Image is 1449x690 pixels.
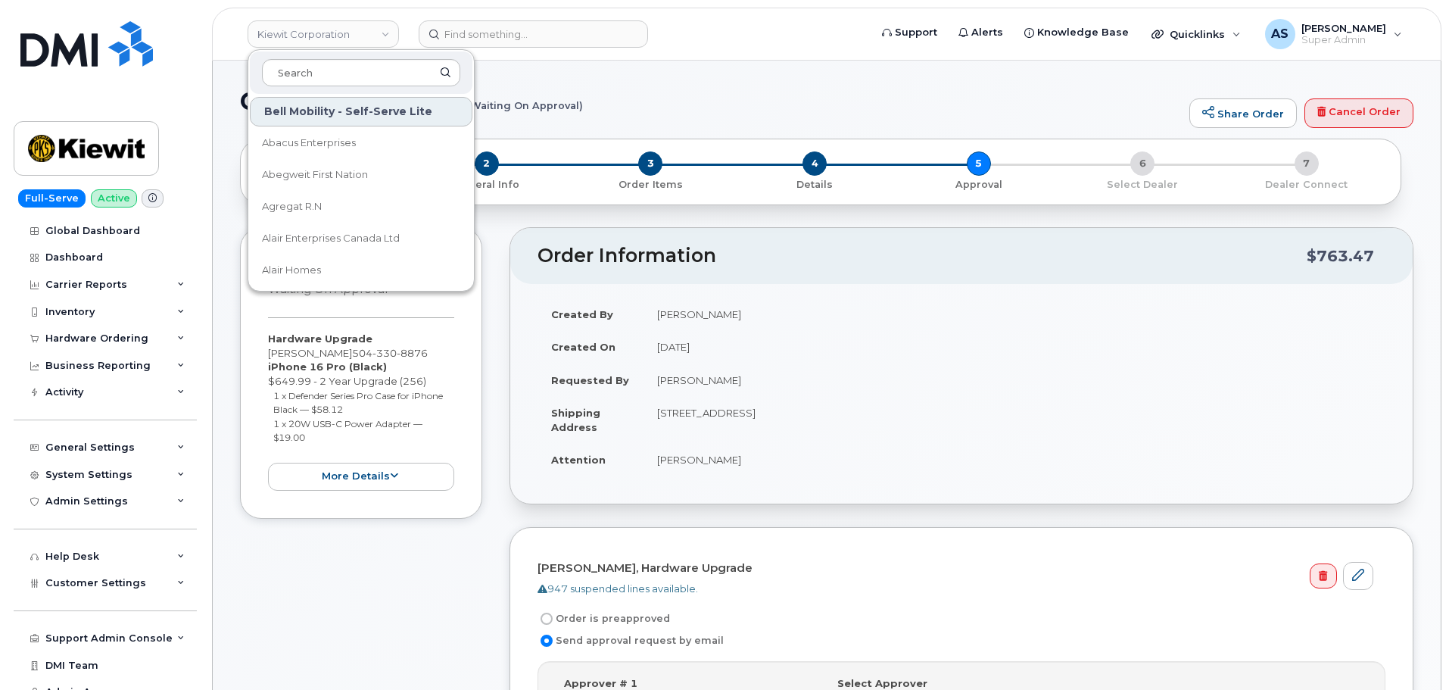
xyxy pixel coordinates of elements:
[1304,98,1413,129] a: Cancel Order
[262,231,400,246] span: Alair Enterprises Canada Ltd
[643,396,1385,443] td: [STREET_ADDRESS]
[538,562,1373,575] h4: [PERSON_NAME], Hardware Upgrade
[268,283,388,296] small: Waiting On Approval
[638,151,662,176] span: 3
[273,390,443,416] small: 1 x Defender Series Pro Case for iPhone Black — $58.12
[397,347,428,359] span: 8876
[551,407,600,433] strong: Shipping Address
[250,128,472,158] a: Abacus Enterprises
[538,610,670,628] label: Order is preapproved
[273,418,422,444] small: 1 x 20W USB-C Power Adapter — $19.00
[250,255,472,286] a: Alair Homes
[467,88,583,111] small: (Waiting On Approval)
[739,178,891,192] p: Details
[411,178,563,192] p: General Info
[250,97,472,126] div: Bell Mobility - Self-Serve Lite
[262,136,356,151] span: Abacus Enterprises
[262,199,322,214] span: Agregat R.N
[262,263,321,278] span: Alair Homes
[733,176,897,192] a: 4 Details
[643,364,1385,397] td: [PERSON_NAME]
[1189,98,1297,129] a: Share Order
[268,333,372,345] strong: Hardware Upgrade
[1383,624,1438,679] iframe: Messenger Launcher
[268,361,387,373] strong: iPhone 16 Pro (Black)
[475,151,499,176] span: 2
[575,178,727,192] p: Order Items
[538,245,1307,267] h2: Order Information
[1307,242,1374,270] div: $763.47
[372,347,397,359] span: 330
[569,176,733,192] a: 3 Order Items
[405,176,569,192] a: 2 General Info
[250,160,472,190] a: Abegweit First Nation
[268,463,454,491] button: more details
[643,443,1385,476] td: [PERSON_NAME]
[551,454,606,466] strong: Attention
[240,88,1182,114] h1: Order No.300545
[541,613,553,625] input: Order is preapproved
[262,167,368,183] span: Abegweit First Nation
[643,330,1385,364] td: [DATE]
[250,223,472,254] a: Alair Enterprises Canada Ltd
[551,341,615,353] strong: Created On
[541,635,553,647] input: Send approval request by email
[538,582,1373,596] div: 947 suspended lines available.
[262,59,460,86] input: Search
[643,298,1385,331] td: [PERSON_NAME]
[268,332,454,490] div: [PERSON_NAME] $649.99 - 2 Year Upgrade (256)
[802,151,827,176] span: 4
[250,192,472,222] a: Agregat R.N
[551,374,629,386] strong: Requested By
[538,632,724,650] label: Send approval request by email
[551,308,613,320] strong: Created By
[352,347,428,359] span: 504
